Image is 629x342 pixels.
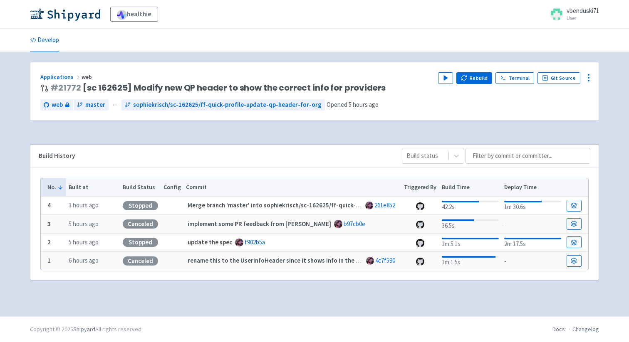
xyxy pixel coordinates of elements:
b: 1 [47,256,51,264]
span: master [85,100,105,110]
th: Commit [183,178,401,197]
div: 42.2s [442,199,499,212]
a: Shipyard [73,325,95,333]
input: Filter by commit or committer... [466,148,590,164]
strong: update the spec [188,238,232,246]
time: 5 hours ago [349,101,379,108]
b: 3 [47,220,51,228]
div: - [504,219,561,230]
a: Applications [40,73,82,81]
strong: rename this to the UserInfoHeader since it shows info in the QP for both clients and internal use... [188,256,490,264]
div: Canceled [123,219,158,229]
a: Develop [30,29,59,52]
img: Shipyard logo [30,7,100,21]
th: Config [161,178,183,197]
button: No. [47,183,63,192]
button: Play [438,72,453,84]
b: 2 [47,238,51,246]
span: Opened [327,101,379,108]
div: 2m 17.5s [504,236,561,249]
button: Rebuild [456,72,492,84]
a: Build Details [567,255,582,267]
div: Stopped [123,201,158,210]
span: sophiekrisch/sc-162625/ff-quick-profile-update-qp-header-for-org [133,100,322,110]
b: 4 [47,201,51,209]
time: 3 hours ago [69,201,99,209]
div: 1m 1.5s [442,254,499,267]
a: f902b5a [245,238,265,246]
a: Build Details [567,218,582,230]
a: Build Details [567,236,582,248]
th: Deploy Time [501,178,564,197]
strong: implement some PR feedback from [PERSON_NAME] [188,220,331,228]
time: 6 hours ago [69,256,99,264]
div: 36.5s [442,218,499,231]
a: b97cb0e [344,220,365,228]
span: web [52,100,63,110]
div: - [504,255,561,266]
div: Canceled [123,256,158,266]
a: 261e852 [374,201,395,209]
span: ← [112,100,118,110]
th: Triggered By [401,178,439,197]
span: vbenduski71 [567,7,599,15]
strong: Merge branch 'master' into sophiekrisch/sc-162625/ff-quick-profile-update-qp-header-for-org [188,201,452,209]
a: Terminal [495,72,534,84]
a: web [40,99,73,111]
div: Build History [39,151,389,161]
span: [sc 162625] Modify new QP header to show the correct info for providers [50,83,386,93]
a: Git Source [537,72,580,84]
a: Changelog [572,325,599,333]
a: healthie [110,7,158,22]
th: Build Status [120,178,161,197]
div: Stopped [123,238,158,247]
small: User [567,15,599,21]
time: 5 hours ago [69,238,99,246]
div: 1m 30.6s [504,199,561,212]
div: 1m 5.1s [442,236,499,249]
div: Copyright © 2025 All rights reserved. [30,325,143,334]
a: sophiekrisch/sc-162625/ff-quick-profile-update-qp-header-for-org [121,99,325,111]
time: 5 hours ago [69,220,99,228]
th: Built at [66,178,120,197]
a: vbenduski71 User [545,7,599,21]
th: Build Time [439,178,501,197]
a: Docs [552,325,565,333]
a: 4c7f590 [375,256,395,264]
span: web [82,73,93,81]
a: Build Details [567,200,582,212]
a: #21772 [50,82,81,93]
a: master [74,99,109,111]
